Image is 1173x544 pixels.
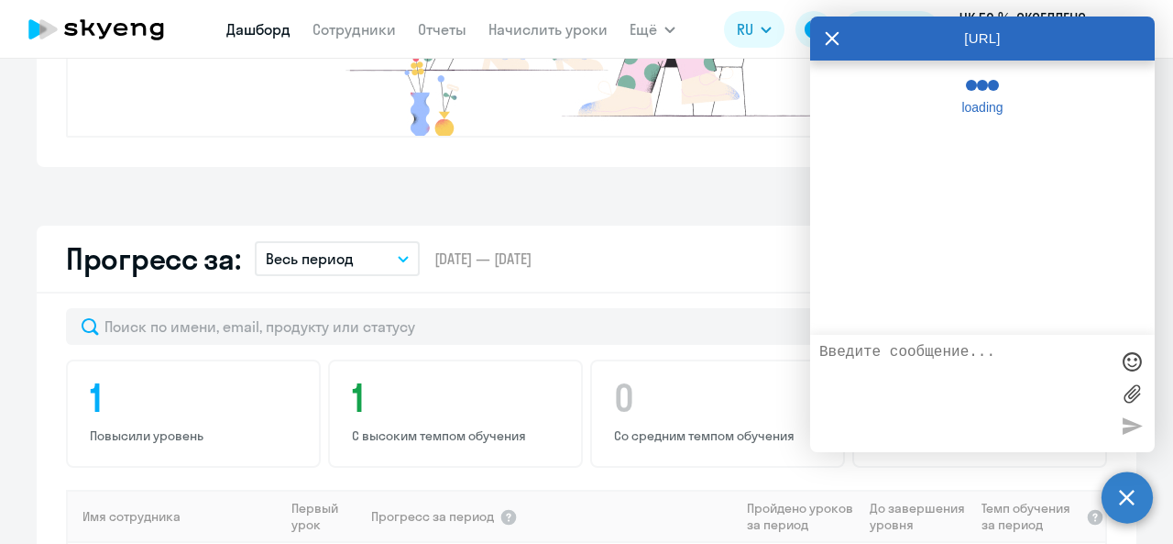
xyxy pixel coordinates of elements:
span: Темп обучения за период [981,500,1080,533]
input: Поиск по имени, email, продукту или статусу [66,308,841,345]
button: Весь период [255,241,420,276]
a: Дашборд [226,20,291,39]
th: Пройдено уроков за период [740,490,862,543]
button: RU [724,11,784,48]
span: Прогресс за период [371,508,494,525]
span: [DATE] — [DATE] [434,249,532,269]
h2: Прогресс за: [66,240,240,277]
a: Сотрудники [312,20,396,39]
a: Отчеты [418,20,466,39]
th: Имя сотрудника [68,490,284,543]
button: Ещё [630,11,675,48]
p: Повысили уровень [90,427,302,444]
label: Лимит 10 файлов [1118,380,1146,407]
th: До завершения уровня [862,490,973,543]
th: Первый урок [284,490,369,543]
button: ЧК 50 %, ЭКСЕЛЛЕНС ЭКСПЕРТ, АО [950,7,1157,51]
p: С высоким темпом обучения [352,427,565,444]
button: Балансbalance [843,11,939,48]
h4: 1 [352,376,565,420]
p: Весь период [266,248,354,270]
span: loading [950,100,1014,115]
span: RU [737,18,753,40]
h4: 1 [90,376,302,420]
p: ЧК 50 %, ЭКСЕЛЛЕНС ЭКСПЕРТ, АО [959,7,1130,51]
a: Начислить уроки [488,20,608,39]
span: Ещё [630,18,657,40]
